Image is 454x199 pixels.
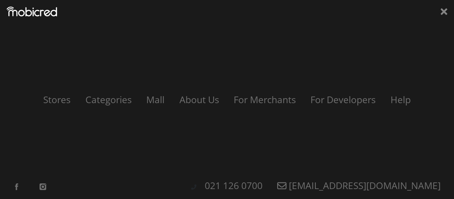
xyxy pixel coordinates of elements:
[271,179,447,192] a: [EMAIL_ADDRESS][DOMAIN_NAME]
[79,93,138,106] a: Categories
[140,93,171,106] a: Mall
[198,179,269,192] a: 021 126 0700
[384,93,417,106] a: Help
[7,7,57,17] img: Mobicred
[227,93,302,106] a: For Merchants
[37,93,77,106] a: Stores
[173,93,226,106] a: About Us
[304,93,382,106] a: For Developers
